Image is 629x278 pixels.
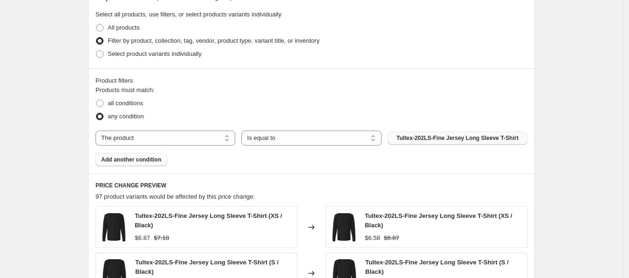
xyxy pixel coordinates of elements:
div: $6.58 [365,233,380,243]
span: Tultex-202LS-Fine Jersey Long Sleeve T-Shirt [397,134,518,142]
span: Select all products, use filters, or select products variants individually [96,11,281,18]
span: all conditions [108,100,143,107]
span: Filter by product, collection, tag, vendor, product type, variant title, or inventory [108,37,319,44]
button: Tultex-202LS-Fine Jersey Long Sleeve T-Shirt [388,131,527,145]
span: any condition [108,113,144,120]
span: 97 product variants would be affected by this price change: [96,193,255,200]
button: Add another condition [96,153,167,166]
div: $6.87 [135,233,150,243]
div: Product filters [96,76,527,85]
strike: $6.87 [384,233,399,243]
strike: $7.18 [154,233,169,243]
span: Tultex-202LS-Fine Jersey Long Sleeve T-Shirt (XS / Black) [135,212,282,229]
span: Tultex-202LS-Fine Jersey Long Sleeve T-Shirt (S / Black) [135,259,279,275]
span: Select product variants individually [108,50,201,57]
img: product_Tultex_12346_Shirt-Front-B00059502-Black_80x.jpg [331,213,357,241]
span: Tultex-202LS-Fine Jersey Long Sleeve T-Shirt (XS / Black) [365,212,512,229]
span: Products must match: [96,86,155,93]
img: product_Tultex_12346_Shirt-Front-B00059502-Black_80x.jpg [101,213,127,241]
h6: PRICE CHANGE PREVIEW [96,182,527,189]
span: All products [108,24,140,31]
span: Tultex-202LS-Fine Jersey Long Sleeve T-Shirt (S / Black) [366,259,509,275]
span: Add another condition [101,156,161,163]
